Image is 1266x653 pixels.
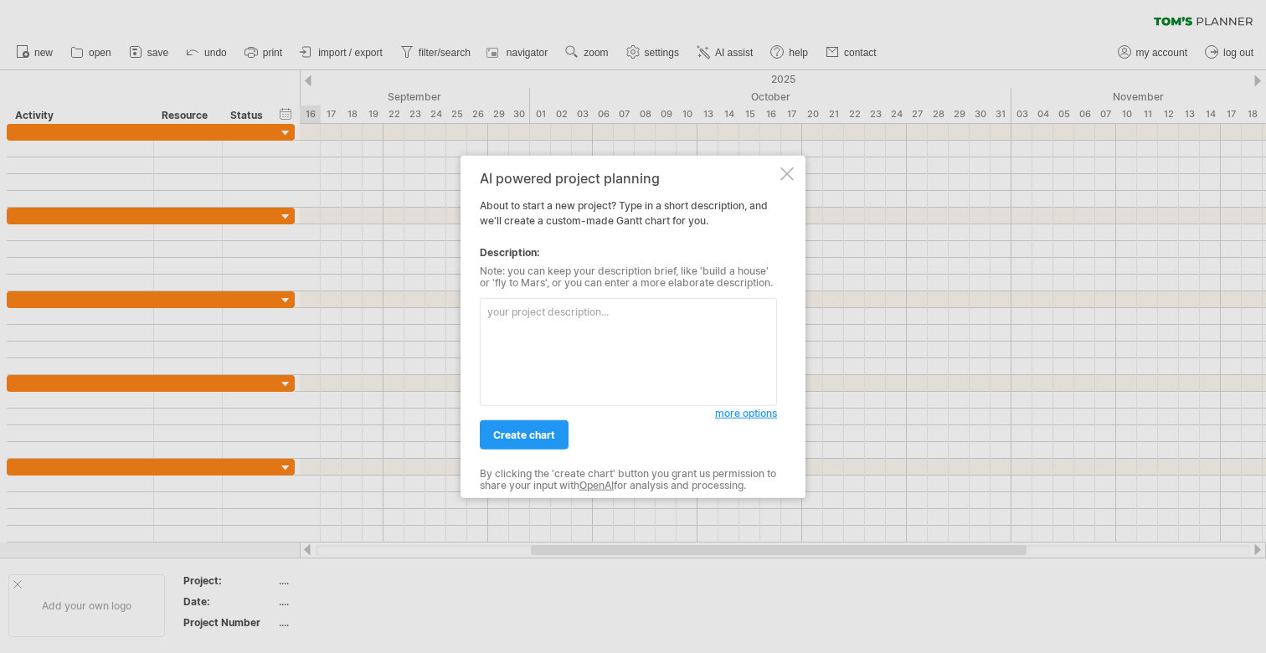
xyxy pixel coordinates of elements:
div: AI powered project planning [480,171,777,186]
div: By clicking the 'create chart' button you grant us permission to share your input with for analys... [480,468,777,492]
div: Description: [480,245,777,260]
span: more options [715,407,777,419]
a: create chart [480,420,569,450]
span: create chart [493,429,555,441]
div: About to start a new project? Type in a short description, and we'll create a custom-made Gantt c... [480,171,777,483]
div: Note: you can keep your description brief, like 'build a house' or 'fly to Mars', or you can ente... [480,265,777,290]
a: OpenAI [579,479,614,491]
a: more options [715,406,777,421]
